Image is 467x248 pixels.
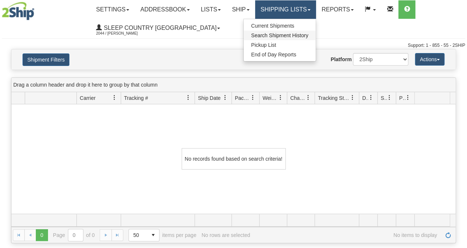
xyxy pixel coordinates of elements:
[128,229,196,241] span: items per page
[251,32,308,38] span: Search Shipment History
[365,91,377,104] a: Delivery Status filter column settings
[262,94,278,102] span: Weight
[318,94,350,102] span: Tracking Status
[302,91,315,104] a: Charge filter column settings
[247,91,259,104] a: Packages filter column settings
[108,91,121,104] a: Carrier filter column settings
[383,91,396,104] a: Shipment Issues filter column settings
[316,0,359,19] a: Reports
[80,94,96,102] span: Carrier
[244,50,316,59] a: End of Day Reports
[147,229,159,241] span: select
[90,0,135,19] a: Settings
[346,91,359,104] a: Tracking Status filter column settings
[274,91,287,104] a: Weight filter column settings
[23,53,69,66] button: Shipment Filters
[219,91,231,104] a: Ship Date filter column settings
[402,91,414,104] a: Pickup Status filter column settings
[251,42,276,48] span: Pickup List
[182,91,195,104] a: Tracking # filter column settings
[244,31,316,40] a: Search Shipment History
[182,148,286,170] div: No records found based on search criteria!
[415,53,444,66] button: Actions
[255,0,316,19] a: Shipping lists
[53,229,95,241] span: Page of 0
[442,229,454,241] a: Refresh
[251,52,296,57] span: End of Day Reports
[124,94,148,102] span: Tracking #
[226,0,255,19] a: Ship
[2,42,465,49] div: Support: 1 - 855 - 55 - 2SHIP
[90,19,226,37] a: Sleep Country [GEOGRAPHIC_DATA] 2044 / [PERSON_NAME]
[251,23,294,29] span: Current Shipments
[135,0,195,19] a: Addressbook
[331,56,352,63] label: Platform
[235,94,250,102] span: Packages
[244,40,316,50] a: Pickup List
[128,229,159,241] span: Page sizes drop down
[381,94,387,102] span: Shipment Issues
[2,2,34,20] img: logo2044.jpg
[195,0,226,19] a: Lists
[362,94,368,102] span: Delivery Status
[202,232,250,238] div: No rows are selected
[399,94,405,102] span: Pickup Status
[244,21,316,31] a: Current Shipments
[255,232,437,238] span: No items to display
[133,231,143,239] span: 50
[198,94,220,102] span: Ship Date
[96,30,151,37] span: 2044 / [PERSON_NAME]
[290,94,306,102] span: Charge
[36,229,48,241] span: Page 0
[11,78,456,92] div: grid grouping header
[102,25,216,31] span: Sleep Country [GEOGRAPHIC_DATA]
